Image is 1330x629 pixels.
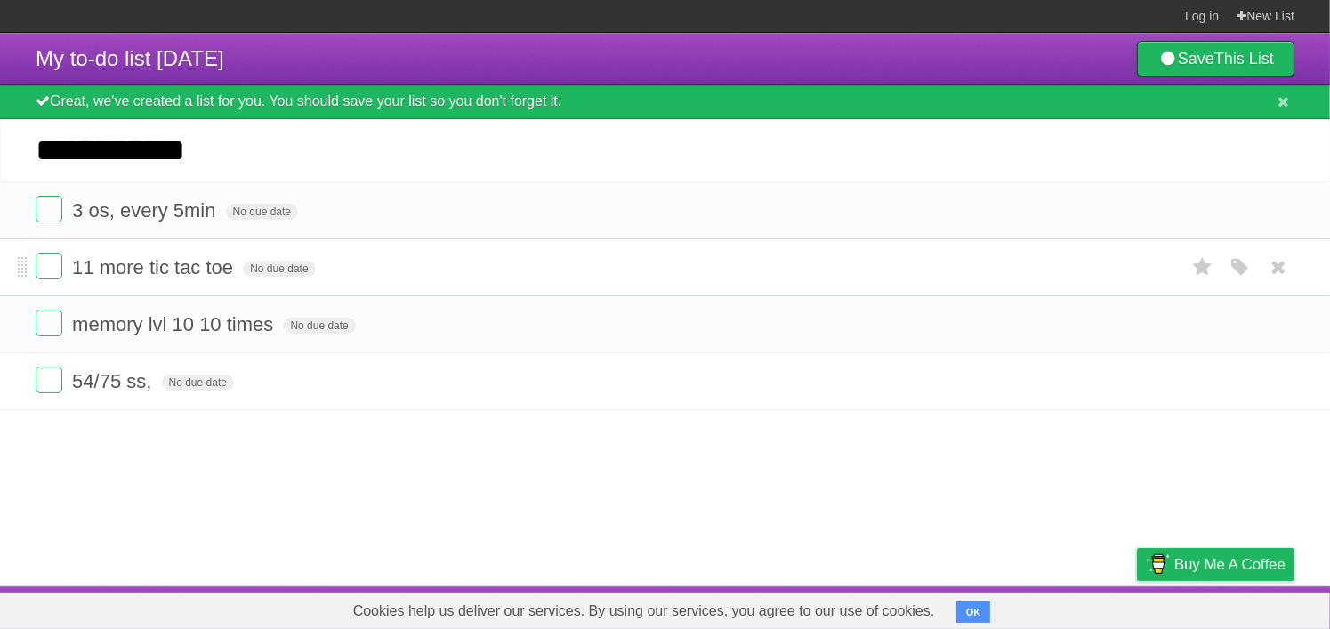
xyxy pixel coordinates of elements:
[956,601,991,623] button: OK
[1186,253,1220,282] label: Star task
[72,199,220,222] span: 3 os, every 5min
[1053,591,1092,625] a: Terms
[162,375,234,391] span: No due date
[1114,591,1160,625] a: Privacy
[36,196,62,222] label: Done
[243,261,315,277] span: No due date
[1214,50,1274,68] b: This List
[283,318,355,334] span: No due date
[1174,549,1286,580] span: Buy me a coffee
[1137,41,1294,77] a: SaveThis List
[1182,591,1294,625] a: Suggest a feature
[335,593,953,629] span: Cookies help us deliver our services. By using our services, you agree to our use of cookies.
[36,310,62,336] label: Done
[1137,548,1294,581] a: Buy me a coffee
[36,46,224,70] span: My to-do list [DATE]
[36,367,62,393] label: Done
[1146,549,1170,579] img: Buy me a coffee
[959,591,1031,625] a: Developers
[72,313,278,335] span: memory lvl 10 10 times
[900,591,938,625] a: About
[226,204,298,220] span: No due date
[72,370,156,392] span: 54/75 ss,
[72,256,238,278] span: 11 more tic tac toe
[36,253,62,279] label: Done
